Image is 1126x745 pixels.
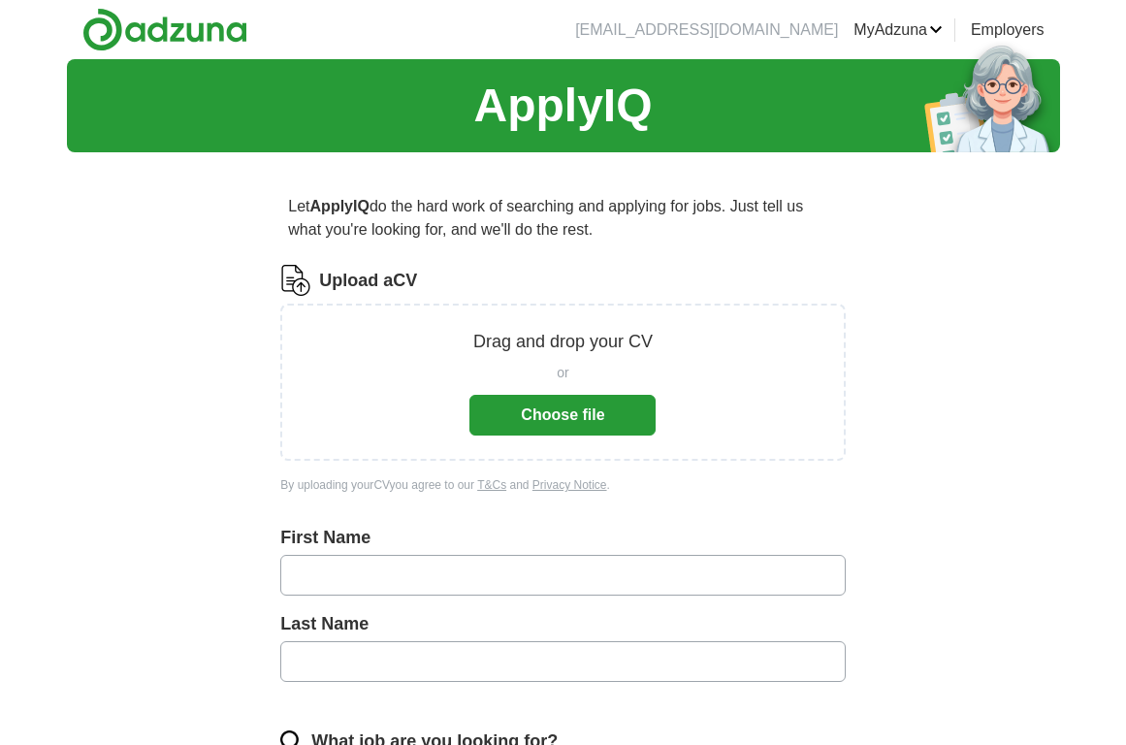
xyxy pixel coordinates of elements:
div: By uploading your CV you agree to our and . [280,476,845,494]
button: Choose file [469,395,656,436]
p: Let do the hard work of searching and applying for jobs. Just tell us what you're looking for, an... [280,187,845,249]
a: Privacy Notice [532,478,607,492]
span: or [557,363,568,383]
a: T&Cs [477,478,506,492]
a: MyAdzuna [853,18,943,42]
strong: ApplyIQ [310,198,370,214]
label: Last Name [280,611,845,637]
li: [EMAIL_ADDRESS][DOMAIN_NAME] [575,18,838,42]
h1: ApplyIQ [473,71,652,141]
label: Upload a CV [319,268,417,294]
img: CV Icon [280,265,311,296]
label: First Name [280,525,845,551]
img: Adzuna logo [82,8,247,51]
p: Drag and drop your CV [473,329,653,355]
a: Employers [971,18,1045,42]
